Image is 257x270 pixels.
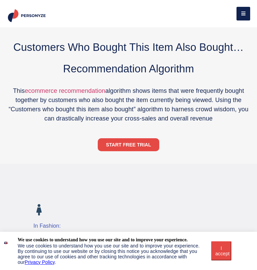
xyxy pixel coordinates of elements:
p: This algorithm shows items that were frequently bought together by customers who also bought the ... [5,86,252,123]
a: Privacy Policy [25,259,55,265]
img: Personyze logo [7,9,48,22]
a: In Fashion: [33,223,61,229]
a: START FREE TRIAL [98,138,159,151]
h2: Customers Who Bought This Item Also Bought… Recommendation Algorithm [5,37,252,80]
button: I accept [211,241,231,260]
div: We use cookies to understand how you use our site and to improve your experience. [18,237,188,243]
div: We use cookies to understand how you use our site and to improve your experience. By continuing t... [18,243,204,265]
div: I accept [215,245,227,256]
img: icon [4,237,8,248]
span: START FREE TRIAL [106,142,151,147]
a: ecommerce recommendation [25,87,105,94]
